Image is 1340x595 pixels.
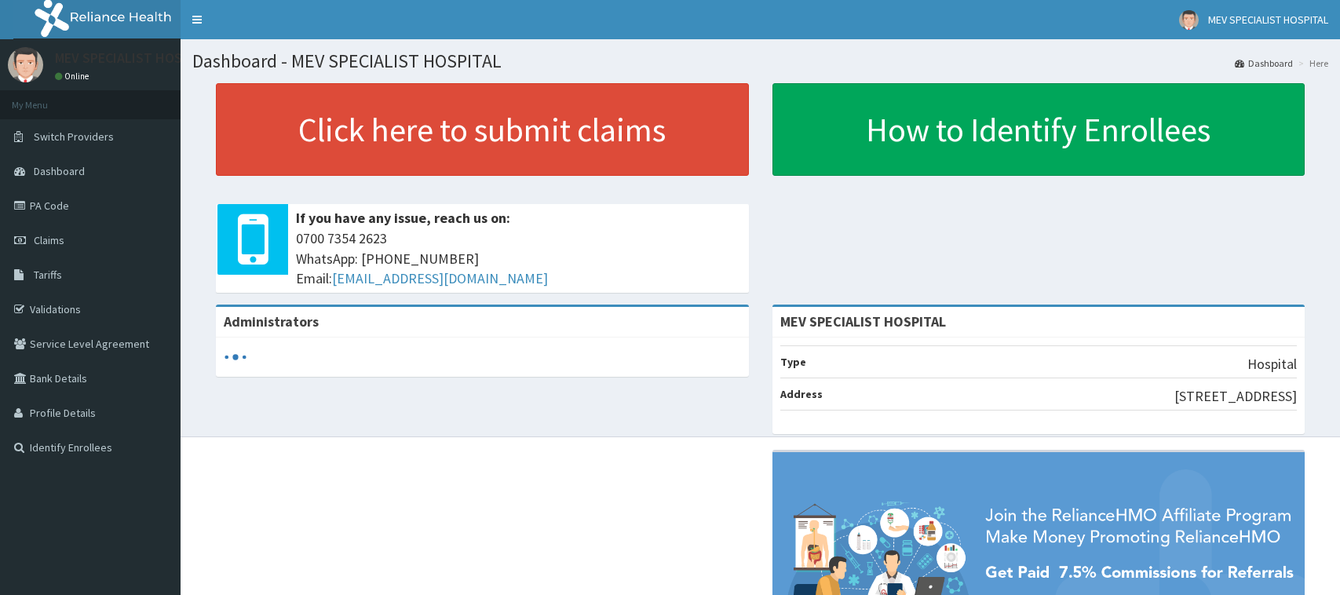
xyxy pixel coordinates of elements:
b: Address [780,387,823,401]
b: If you have any issue, reach us on: [296,209,510,227]
a: [EMAIL_ADDRESS][DOMAIN_NAME] [332,269,548,287]
a: How to Identify Enrollees [772,83,1305,176]
h1: Dashboard - MEV SPECIALIST HOSPITAL [192,51,1328,71]
strong: MEV SPECIALIST HOSPITAL [780,312,946,330]
a: Online [55,71,93,82]
img: User Image [8,47,43,82]
a: Dashboard [1235,57,1293,70]
svg: audio-loading [224,345,247,369]
span: Claims [34,233,64,247]
b: Type [780,355,806,369]
li: Here [1294,57,1328,70]
b: Administrators [224,312,319,330]
p: [STREET_ADDRESS] [1174,386,1297,407]
span: Tariffs [34,268,62,282]
span: 0700 7354 2623 WhatsApp: [PHONE_NUMBER] Email: [296,228,741,289]
span: Dashboard [34,164,85,178]
span: MEV SPECIALIST HOSPITAL [1208,13,1328,27]
p: MEV SPECIALIST HOSPITAL [55,51,217,65]
span: Switch Providers [34,130,114,144]
p: Hospital [1247,354,1297,374]
a: Click here to submit claims [216,83,749,176]
img: User Image [1179,10,1199,30]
